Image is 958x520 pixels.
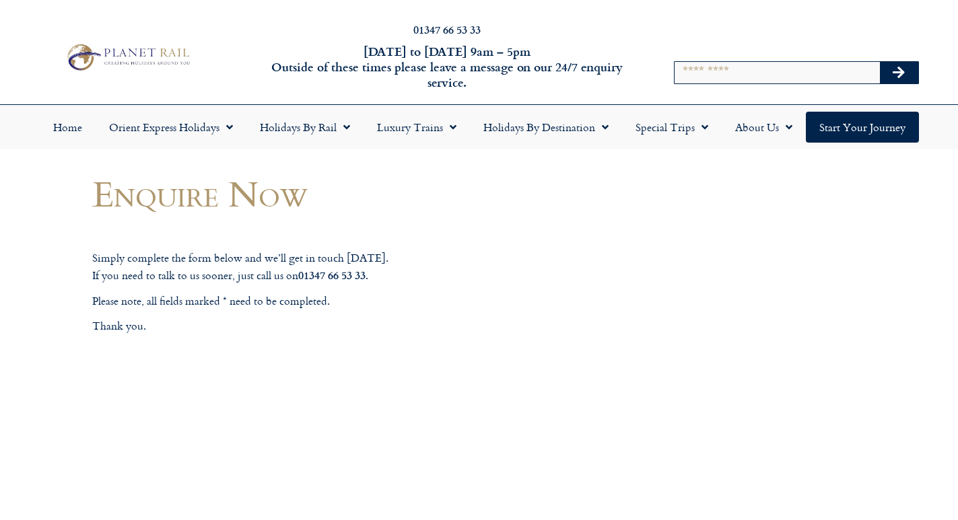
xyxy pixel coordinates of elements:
[92,250,597,285] p: Simply complete the form below and we’ll get in touch [DATE]. If you need to talk to us sooner, j...
[364,112,470,143] a: Luxury Trains
[806,112,919,143] a: Start your Journey
[298,267,366,283] strong: 01347 66 53 33
[246,112,364,143] a: Holidays by Rail
[722,112,806,143] a: About Us
[622,112,722,143] a: Special Trips
[92,174,597,213] h1: Enquire Now
[106,369,584,470] iframe: Form 0
[92,318,597,335] p: Thank you.
[40,112,96,143] a: Home
[7,112,951,143] nav: Menu
[62,41,193,73] img: Planet Rail Train Holidays Logo
[96,112,246,143] a: Orient Express Holidays
[413,22,481,37] a: 01347 66 53 33
[880,62,919,83] button: Search
[259,44,635,91] h6: [DATE] to [DATE] 9am – 5pm Outside of these times please leave a message on our 24/7 enquiry serv...
[470,112,622,143] a: Holidays by Destination
[92,293,597,310] p: Please note, all fields marked * need to be completed.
